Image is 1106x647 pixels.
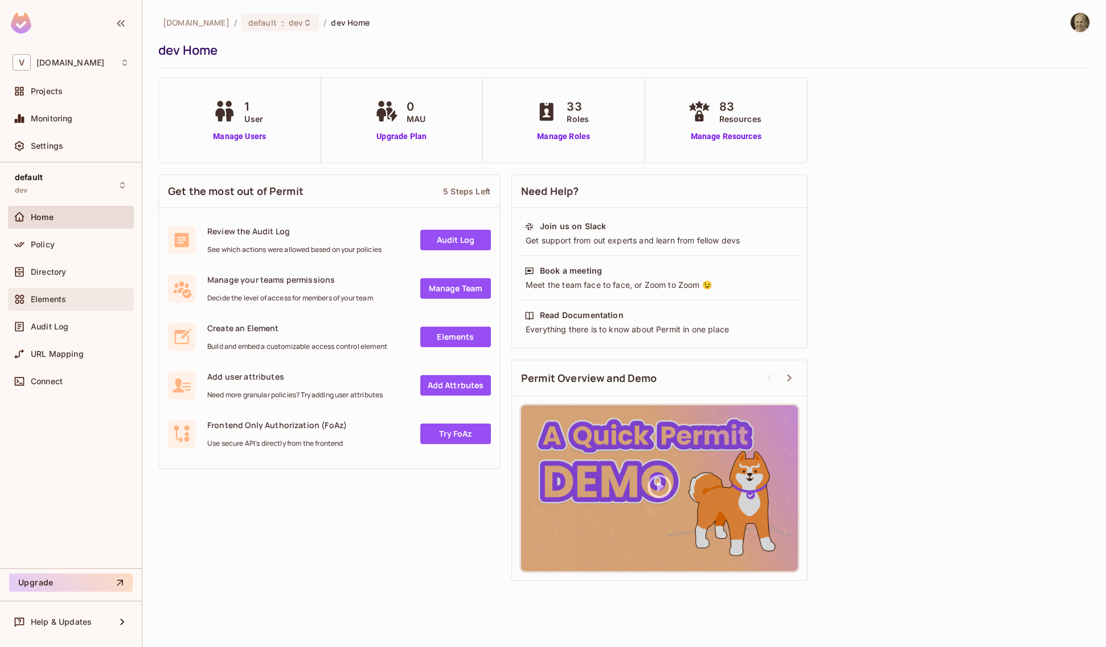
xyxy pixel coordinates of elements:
[207,323,387,333] span: Create an Element
[525,324,794,335] div: Everything there is to know about Permit in one place
[207,371,383,382] span: Add user attributes
[15,186,27,195] span: dev
[207,420,347,430] span: Frontend Only Authorization (FoAz)
[420,278,491,299] a: Manage Team
[420,375,491,396] a: Add Attrbutes
[372,131,431,143] a: Upgrade Plan
[207,226,382,237] span: Review the Audit Log
[31,349,84,359] span: URL Mapping
[331,17,370,28] span: dev Home
[207,245,382,254] span: See which actions were allowed based on your policies
[31,141,63,150] span: Settings
[31,267,66,276] span: Directory
[289,17,303,28] span: dev
[1071,13,1089,32] img: Knut Arvidsson
[31,114,73,123] span: Monitoring
[31,87,63,96] span: Projects
[525,235,794,246] div: Get support from out experts and learn from fellow devs
[719,98,761,115] span: 83
[540,265,602,276] div: Book a meeting
[13,54,31,71] span: V
[248,17,277,28] span: default
[207,342,387,351] span: Build and embed a customizable access control element
[521,184,579,198] span: Need Help?
[525,279,794,291] div: Meet the team face to face, or Zoom to Zoom 😉
[158,42,1084,59] div: dev Home
[685,131,767,143] a: Manage Resources
[567,98,589,115] span: 33
[207,294,373,303] span: Decide the level of access for members of your team
[443,186,490,197] div: 5 Steps Left
[244,113,263,125] span: User
[521,371,657,385] span: Permit Overview and Demo
[540,310,624,321] div: Read Documentation
[540,221,606,232] div: Join us on Slack
[207,274,373,285] span: Manage your teams permissions
[31,213,54,222] span: Home
[31,295,66,304] span: Elements
[15,173,43,182] span: default
[532,131,595,143] a: Manage Roles
[210,131,269,143] a: Manage Users
[407,113,425,125] span: MAU
[719,113,761,125] span: Resources
[244,98,263,115] span: 1
[420,230,491,250] a: Audit Log
[420,424,491,444] a: Try FoAz
[31,617,92,626] span: Help & Updates
[31,240,55,249] span: Policy
[420,327,491,347] a: Elements
[323,17,326,28] li: /
[31,322,68,331] span: Audit Log
[11,13,31,34] img: SReyMgAAAABJRU5ErkJggg==
[36,58,104,67] span: Workspace: vimond.com
[163,17,230,28] span: the active workspace
[234,17,237,28] li: /
[207,439,347,448] span: Use secure API's directly from the frontend
[567,113,589,125] span: Roles
[207,390,383,400] span: Need more granular policies? Try adding user attributes
[168,184,304,198] span: Get the most out of Permit
[407,98,425,115] span: 0
[31,377,63,386] span: Connect
[281,18,285,27] span: :
[9,573,133,592] button: Upgrade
